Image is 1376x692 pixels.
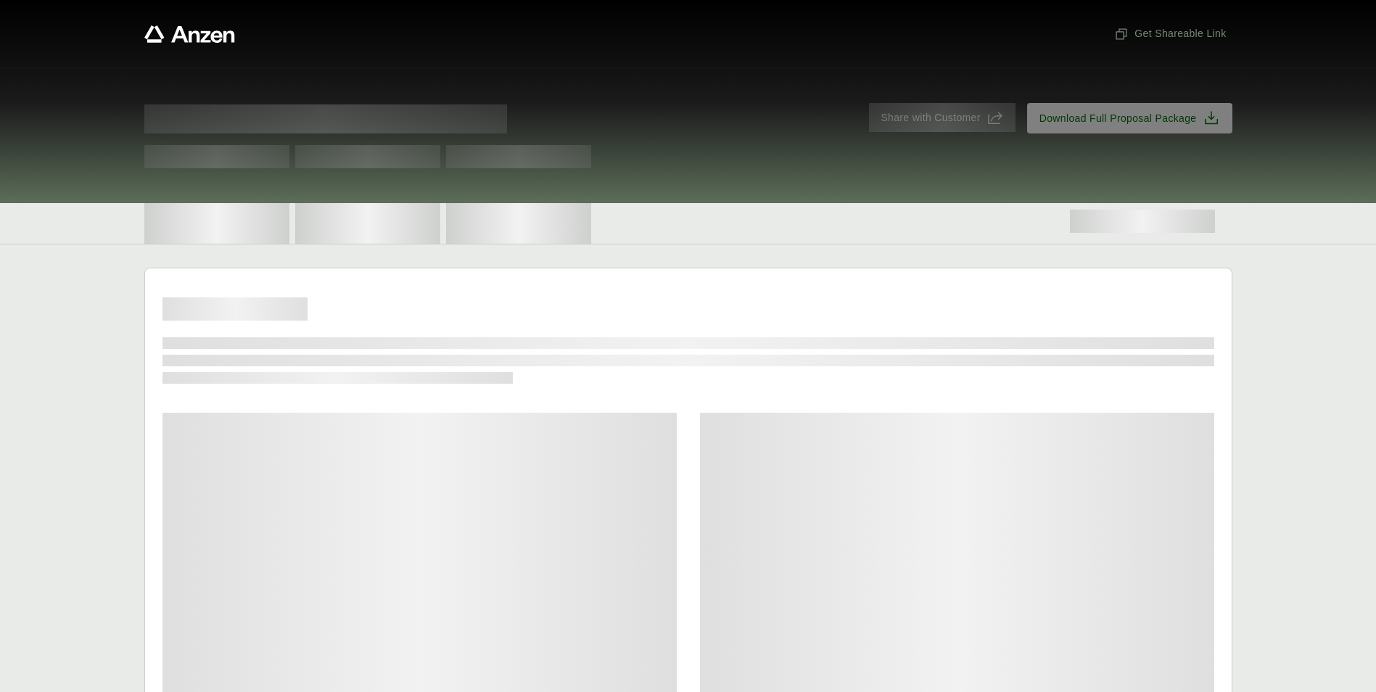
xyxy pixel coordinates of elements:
span: Test [446,145,591,168]
span: Test [144,145,289,168]
a: Anzen website [144,25,235,43]
span: Get Shareable Link [1114,26,1226,41]
button: Get Shareable Link [1108,20,1232,47]
span: Test [295,145,440,168]
span: Share with Customer [881,110,980,125]
span: Proposal for [144,104,507,133]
